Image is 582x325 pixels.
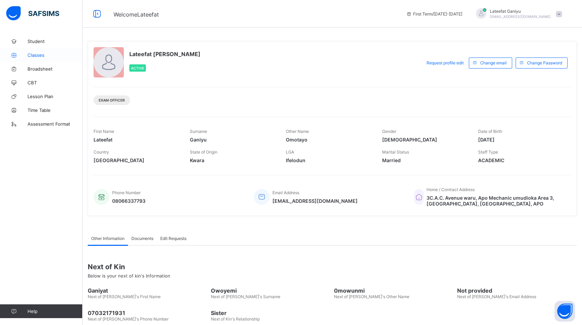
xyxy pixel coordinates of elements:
span: Lateefat [94,137,180,143]
span: Active [131,66,144,70]
span: Broadsheet [28,66,83,72]
span: Lesson Plan [28,94,83,99]
span: Country [94,149,109,155]
span: Gender [382,129,396,134]
div: LateefatGaniyu [469,8,565,20]
span: Next of [PERSON_NAME]'s Email Address [457,294,536,299]
span: 08066337793 [112,198,145,204]
span: Email Address [272,190,299,195]
span: Help [28,308,82,314]
span: ACADEMIC [478,157,564,163]
span: Below is your next of kin's Information [88,273,170,279]
span: Lateefat Ganiyu [490,9,551,14]
span: [GEOGRAPHIC_DATA] [94,157,180,163]
span: [DEMOGRAPHIC_DATA] [382,137,468,143]
span: Other Information [91,236,125,241]
span: session/term information [406,11,462,17]
span: Next of [PERSON_NAME]'s Surname [211,294,280,299]
span: Welcome Lateefat [114,11,159,18]
span: Assessment Format [28,121,83,127]
span: Next of Kin's Relationship [211,316,260,322]
span: Edit Requests [160,236,186,241]
button: Open asap [554,301,575,322]
span: Classes [28,52,83,58]
span: Owoyemi [211,287,331,294]
span: Lateefat [PERSON_NAME] [129,51,201,57]
span: Sister [211,310,331,316]
span: Kwara [190,157,276,163]
span: [EMAIL_ADDRESS][DOMAIN_NAME] [272,198,358,204]
span: LGA [286,149,294,155]
span: 0mowunmi [334,287,454,294]
span: Time Table [28,107,83,113]
img: safsims [6,6,59,21]
span: CBT [28,80,83,85]
span: Omotayo [286,137,372,143]
span: Next of [PERSON_NAME]'s First Name [88,294,161,299]
span: Change Password [527,60,562,65]
span: Surname [190,129,207,134]
span: Home / Contract Address [427,187,475,192]
span: State of Origin [190,149,217,155]
span: 3C.A.C. Avenue waru, Apo Mechanic umudioka Area 3, [GEOGRAPHIC_DATA], [GEOGRAPHIC_DATA], APO [427,195,564,207]
span: Documents [131,236,153,241]
span: Date of Birth [478,129,502,134]
span: Not provided [457,287,577,294]
span: Next of [PERSON_NAME]'s Phone Number [88,316,169,322]
span: First Name [94,129,114,134]
span: 07032171931 [88,310,207,316]
span: Student [28,39,83,44]
span: Ganiyat [88,287,207,294]
span: Ifelodun [286,157,372,163]
span: Request profile edit [427,60,464,65]
span: Marital Status [382,149,409,155]
span: [EMAIL_ADDRESS][DOMAIN_NAME] [490,14,551,19]
span: Other Name [286,129,309,134]
span: Next of Kin [88,263,577,271]
span: Exam Officer [99,98,125,102]
span: Next of [PERSON_NAME]'s Other Name [334,294,409,299]
span: Phone Number [112,190,141,195]
span: Ganiyu [190,137,276,143]
span: Change email [480,60,507,65]
span: Staff Type [478,149,498,155]
span: Married [382,157,468,163]
span: [DATE] [478,137,564,143]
